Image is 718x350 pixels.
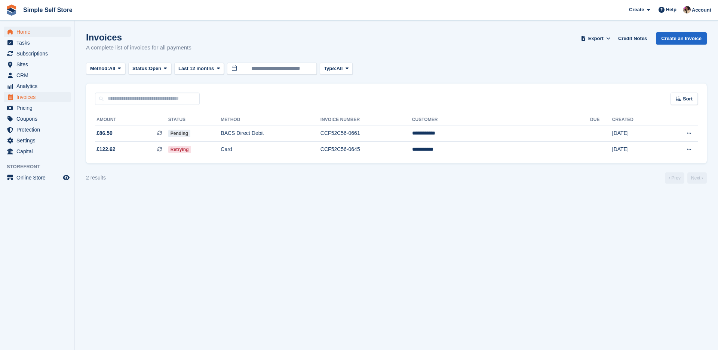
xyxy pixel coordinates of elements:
td: [DATE] [612,142,662,157]
span: Retrying [168,146,191,153]
th: Invoice Number [320,114,412,126]
a: Next [687,172,707,184]
button: Method: All [86,63,125,75]
a: Create an Invoice [656,32,707,45]
th: Status [168,114,221,126]
span: Protection [16,124,61,135]
span: Method: [90,65,109,72]
a: menu [4,146,71,157]
span: Account [692,6,711,14]
div: 2 results [86,174,106,182]
a: menu [4,92,71,102]
span: Sites [16,59,61,70]
a: menu [4,124,71,135]
span: Help [666,6,676,13]
img: Scott McCutcheon [683,6,691,13]
a: Preview store [62,173,71,182]
span: Sort [683,95,693,103]
span: Status: [132,65,149,72]
th: Amount [95,114,168,126]
td: [DATE] [612,126,662,142]
a: menu [4,172,71,183]
span: All [109,65,116,72]
td: CCF52C56-0661 [320,126,412,142]
a: menu [4,81,71,91]
td: CCF52C56-0645 [320,142,412,157]
span: Settings [16,135,61,146]
span: Capital [16,146,61,157]
td: Card [221,142,320,157]
th: Created [612,114,662,126]
button: Type: All [320,63,353,75]
th: Method [221,114,320,126]
a: Credit Notes [615,32,650,45]
p: A complete list of invoices for all payments [86,43,191,52]
a: menu [4,59,71,70]
nav: Page [663,172,708,184]
span: Last 12 months [178,65,214,72]
span: Invoices [16,92,61,102]
span: Analytics [16,81,61,91]
span: Export [588,35,604,42]
span: CRM [16,70,61,81]
a: menu [4,114,71,124]
span: Pricing [16,103,61,113]
a: Previous [665,172,684,184]
th: Due [590,114,612,126]
span: Create [629,6,644,13]
span: Pending [168,130,190,137]
span: £122.62 [96,145,116,153]
img: stora-icon-8386f47178a22dfd0bd8f6a31ec36ba5ce8667c1dd55bd0f319d3a0aa187defe.svg [6,4,17,16]
h1: Invoices [86,32,191,42]
button: Last 12 months [174,63,224,75]
button: Status: Open [128,63,171,75]
span: Home [16,27,61,37]
span: Storefront [7,163,74,171]
a: menu [4,70,71,81]
a: menu [4,27,71,37]
th: Customer [412,114,590,126]
span: £86.50 [96,129,113,137]
span: Tasks [16,37,61,48]
button: Export [579,32,612,45]
span: Subscriptions [16,48,61,59]
span: Online Store [16,172,61,183]
a: menu [4,48,71,59]
span: All [337,65,343,72]
a: menu [4,103,71,113]
td: BACS Direct Debit [221,126,320,142]
a: menu [4,37,71,48]
span: Coupons [16,114,61,124]
a: menu [4,135,71,146]
a: Simple Self Store [20,4,76,16]
span: Open [149,65,161,72]
span: Type: [324,65,337,72]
